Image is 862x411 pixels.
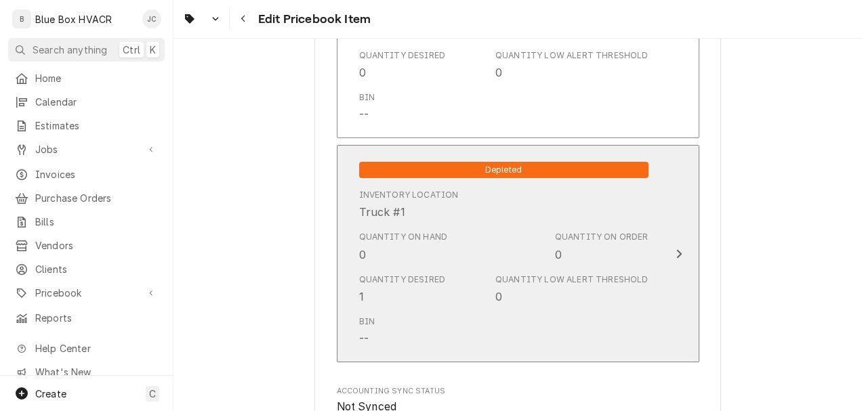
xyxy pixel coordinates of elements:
span: What's New [35,365,157,379]
div: 0 [495,288,502,305]
span: Invoices [35,167,158,181]
div: 0 [359,246,366,263]
span: Vendors [35,238,158,253]
span: Calendar [35,95,158,109]
div: Depleted [359,160,649,178]
div: -- [359,330,369,347]
button: Navigate back [232,8,254,30]
span: Clients [35,262,158,276]
div: Quantity on Order [555,231,649,262]
a: Go to [178,8,226,30]
button: Update Inventory Level [337,145,699,362]
span: Ctrl [123,43,140,57]
button: Search anythingCtrlK [8,38,165,62]
span: Depleted [359,162,649,178]
span: Create [35,388,66,399]
div: Quantity on Hand [359,231,448,262]
div: Blue Box HVACR [35,12,112,26]
div: 0 [495,64,502,81]
div: Quantity Desired [359,274,446,286]
span: Jobs [35,142,138,156]
a: Estimates [8,114,165,137]
div: Quantity Desired [359,49,446,81]
div: Quantity on Order [555,231,649,243]
div: 1 [359,288,364,305]
div: Inventory Location [359,189,459,201]
div: Bin [359,316,375,347]
span: Bills [35,215,158,229]
a: Go to Pricebook [8,282,165,304]
div: Quantity Desired [359,49,446,62]
div: Quantity on Hand [359,231,448,243]
span: Search anything [33,43,107,57]
a: Clients [8,258,165,280]
div: -- [359,106,369,123]
div: Josh Canfield's Avatar [142,9,161,28]
span: Reports [35,311,158,325]
div: 0 [555,246,562,263]
span: K [150,43,156,57]
div: Quantity Low Alert Threshold [495,49,648,81]
a: Home [8,67,165,89]
a: Go to What's New [8,361,165,383]
a: Invoices [8,163,165,186]
span: Pricebook [35,286,138,300]
a: Calendar [8,91,165,113]
div: 0 [359,64,366,81]
a: Purchase Orders [8,187,165,209]
span: Accounting Sync Status [337,386,699,397]
span: Estimates [35,118,158,133]
div: Truck #1 [359,204,405,220]
span: Home [35,71,158,85]
span: Purchase Orders [35,191,158,205]
div: Bin [359,91,375,123]
div: Bin [359,91,375,104]
div: JC [142,9,161,28]
a: Go to Jobs [8,138,165,160]
a: Reports [8,307,165,329]
a: Bills [8,211,165,233]
div: B [12,9,31,28]
div: Quantity Desired [359,274,446,305]
span: C [149,387,156,401]
div: Location [359,189,459,220]
div: Quantity Low Alert Threshold [495,274,648,286]
span: Help Center [35,341,157,355]
div: Quantity Low Alert Threshold [495,274,648,305]
div: Quantity Low Alert Threshold [495,49,648,62]
div: Bin [359,316,375,328]
a: Go to Help Center [8,337,165,360]
span: Edit Pricebook Item [254,10,371,28]
a: Vendors [8,234,165,257]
